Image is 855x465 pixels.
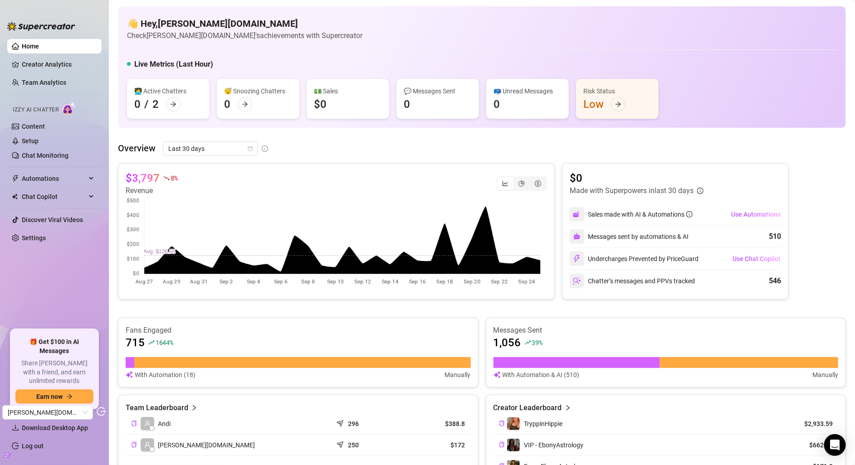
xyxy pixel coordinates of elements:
span: pie-chart [518,180,525,187]
article: 250 [348,441,359,450]
span: arrow-right [242,101,248,107]
h5: Live Metrics (Last Hour) [134,59,213,70]
article: 715 [126,335,145,350]
span: logout [97,407,106,416]
article: Team Leaderboard [126,402,188,413]
span: Automations [22,171,86,186]
span: VIP - EbonyAstrology [524,441,583,449]
div: Messages sent by automations & AI [570,229,689,244]
button: Use Chat Copilot [732,252,781,266]
span: send [337,439,346,448]
button: Earn nowarrow-right [15,389,93,404]
img: svg%3e [573,255,581,263]
article: Messages Sent [493,325,839,335]
a: Discover Viral Videos [22,216,83,223]
article: With Automation (18) [135,370,195,380]
div: 0 [493,97,500,111]
div: 0 [134,97,141,111]
img: svg%3e [126,370,133,380]
article: Manually [445,370,471,380]
a: Creator Analytics [22,57,94,72]
span: 1644 % [156,338,173,347]
button: Copy Teammate ID [131,420,137,427]
img: svg%3e [573,210,581,218]
span: Use Automations [731,211,781,218]
article: With Automation & AI (510) [503,370,580,380]
article: $388.8 [407,419,465,428]
span: Chat Copilot [22,189,86,204]
span: build [5,452,11,459]
div: 510 [769,231,781,242]
span: right [565,402,571,413]
span: Aker.Agency [8,406,88,419]
div: Undercharges Prevented by PriceGuard [570,252,699,266]
div: Open Intercom Messenger [824,434,846,456]
a: Settings [22,234,46,242]
div: Sales made with AI & Automations [588,209,693,219]
button: Use Automations [731,207,781,222]
a: Content [22,123,45,130]
span: arrow-right [66,393,73,400]
article: $3,797 [126,171,160,185]
span: user [144,421,151,427]
article: $172 [407,441,465,450]
img: Chat Copilot [12,194,18,200]
article: 1,056 [493,335,521,350]
span: arrow-right [615,101,621,107]
span: Download Desktop App [22,424,88,431]
article: Made with Superpowers in last 30 days [570,185,694,196]
span: [PERSON_NAME][DOMAIN_NAME] [158,440,255,450]
span: Izzy AI Chatter [13,106,59,114]
span: rise [525,339,531,346]
article: $662.94 [791,441,833,450]
div: Risk Status [583,86,651,96]
span: rise [148,339,155,346]
span: right [191,402,197,413]
span: info-circle [262,145,268,152]
a: Chat Monitoring [22,152,68,159]
span: copy [131,442,137,448]
img: svg%3e [573,277,581,285]
span: info-circle [697,188,704,194]
div: 0 [404,97,410,111]
div: 👩‍💻 Active Chatters [134,86,202,96]
div: segmented control [496,176,547,191]
span: TryppinHippie [524,420,562,427]
div: 📪 Unread Messages [493,86,562,96]
span: 🎁 Get $100 in AI Messages [15,338,93,355]
button: Copy Creator ID [499,441,505,448]
img: svg%3e [573,233,581,240]
span: line-chart [502,180,508,187]
div: 💵 Sales [314,86,382,96]
a: Setup [22,137,39,145]
span: copy [131,421,137,426]
span: send [337,418,346,427]
a: Log out [22,442,44,450]
span: 8 % [171,174,177,182]
article: Revenue [126,185,177,196]
span: Last 30 days [168,142,253,155]
div: 😴 Snoozing Chatters [224,86,292,96]
span: info-circle [686,211,693,218]
div: $0 [314,97,327,111]
article: Creator Leaderboard [493,402,562,413]
article: Fans Engaged [126,325,471,335]
button: Copy Teammate ID [131,441,137,448]
span: user [144,442,151,448]
span: fall [163,175,170,181]
article: Overview [118,141,156,155]
article: $0 [570,171,704,185]
img: AI Chatter [62,102,76,115]
span: arrow-right [170,101,176,107]
a: Home [22,43,39,50]
div: 0 [224,97,230,111]
span: Use Chat Copilot [733,255,781,262]
img: svg%3e [493,370,501,380]
a: Team Analytics [22,79,66,86]
div: Chatter’s messages and PPVs tracked [570,274,695,288]
div: 2 [152,97,159,111]
span: download [12,424,19,431]
img: TryppinHippie [507,417,520,430]
span: Share [PERSON_NAME] with a friend, and earn unlimited rewards [15,359,93,386]
article: Manually [812,370,838,380]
